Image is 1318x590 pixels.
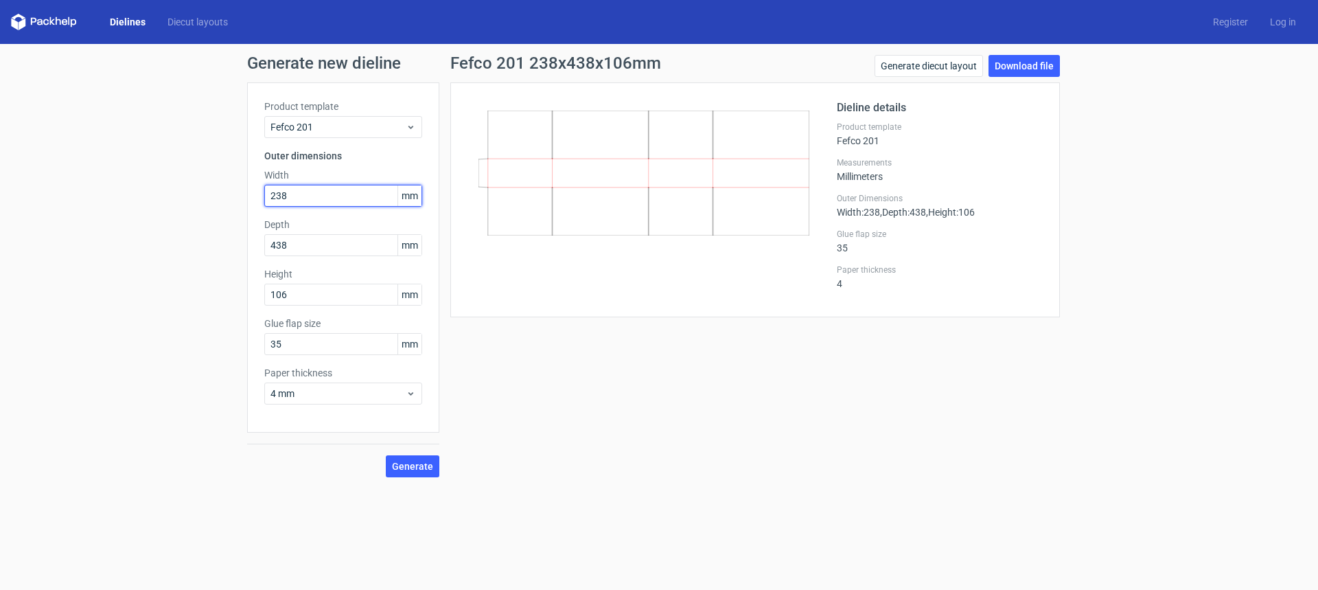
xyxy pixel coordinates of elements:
[264,100,422,113] label: Product template
[386,455,439,477] button: Generate
[837,264,1043,275] label: Paper thickness
[392,462,433,471] span: Generate
[270,387,406,400] span: 4 mm
[1259,15,1307,29] a: Log in
[397,284,421,305] span: mm
[837,122,1043,146] div: Fefco 201
[837,157,1043,168] label: Measurements
[397,185,421,206] span: mm
[264,366,422,380] label: Paper thickness
[99,15,157,29] a: Dielines
[264,149,422,163] h3: Outer dimensions
[926,207,975,218] span: , Height : 106
[397,235,421,256] span: mm
[157,15,239,29] a: Diecut layouts
[837,207,880,218] span: Width : 238
[247,55,1071,71] h1: Generate new dieline
[837,193,1043,204] label: Outer Dimensions
[837,229,1043,240] label: Glue flap size
[264,168,422,182] label: Width
[837,229,1043,253] div: 35
[1202,15,1259,29] a: Register
[837,157,1043,182] div: Millimeters
[264,218,422,231] label: Depth
[450,55,661,71] h1: Fefco 201 238x438x106mm
[837,122,1043,133] label: Product template
[264,267,422,281] label: Height
[397,334,421,354] span: mm
[837,264,1043,289] div: 4
[880,207,926,218] span: , Depth : 438
[264,317,422,330] label: Glue flap size
[875,55,983,77] a: Generate diecut layout
[837,100,1043,116] h2: Dieline details
[270,120,406,134] span: Fefco 201
[988,55,1060,77] a: Download file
